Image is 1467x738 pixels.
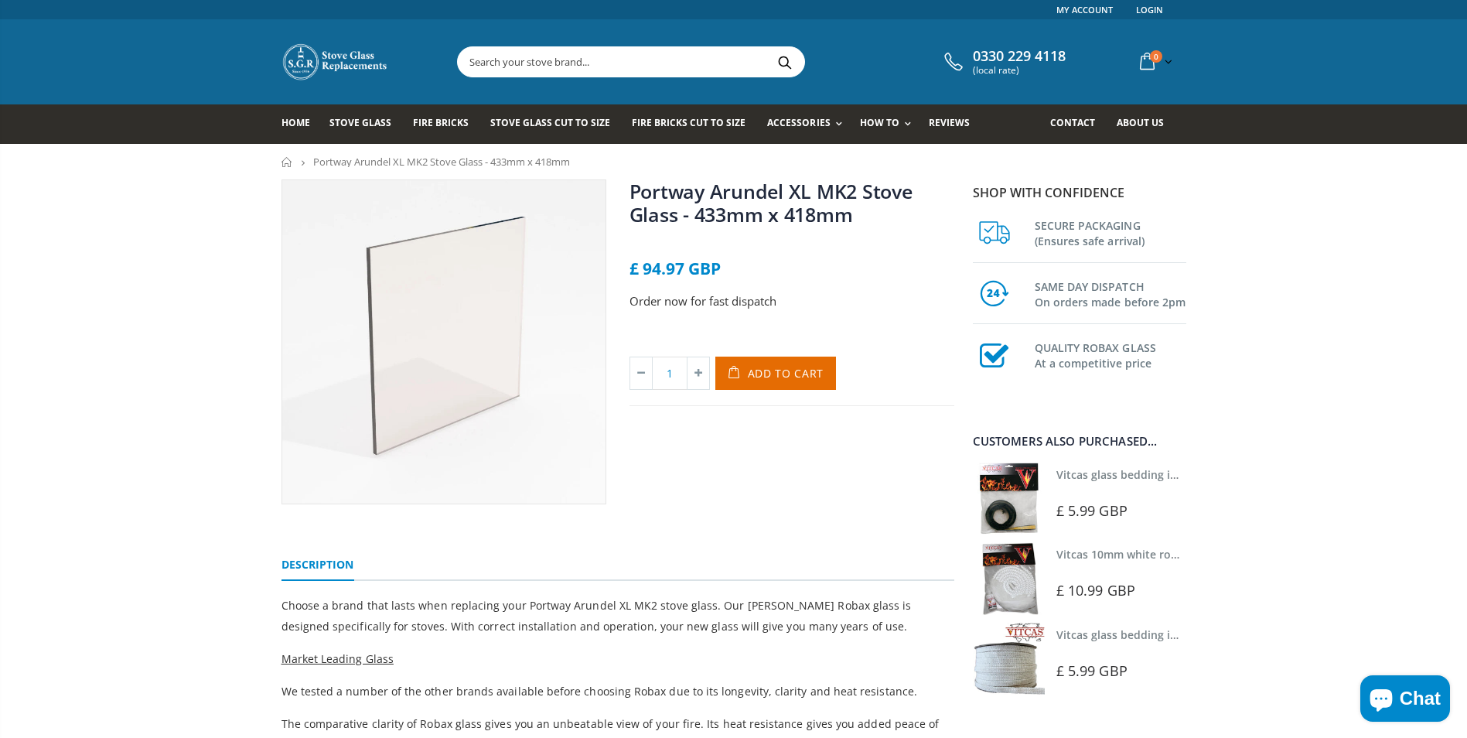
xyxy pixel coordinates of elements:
a: Fire Bricks Cut To Size [632,104,757,144]
a: Vitcas 10mm white rope kit - includes rope seal and glue! [1056,547,1360,562]
a: Description [281,550,354,581]
p: Shop with confidence [973,183,1186,202]
span: Contact [1050,116,1095,129]
span: £ 5.99 GBP [1056,661,1128,680]
a: Fire Bricks [413,104,480,144]
span: Portway Arundel XL MK2 Stove Glass - 433mm x 418mm [313,155,570,169]
a: Contact [1050,104,1107,144]
span: £ 5.99 GBP [1056,501,1128,520]
span: 0330 229 4118 [973,48,1066,65]
span: Accessories [767,116,830,129]
span: How To [860,116,899,129]
span: (local rate) [973,65,1066,76]
button: Add to Cart [715,357,837,390]
a: 0330 229 4118 (local rate) [940,48,1066,76]
img: Vitcas stove glass bedding in tape [973,463,1045,535]
span: About us [1117,116,1164,129]
span: £ 94.97 GBP [629,258,721,279]
span: Reviews [929,116,970,129]
span: Choose a brand that lasts when replacing your Portway Arundel XL MK2 stove glass. Our [PERSON_NAM... [281,598,912,634]
a: Home [281,104,322,144]
img: Portway_Arundel_XL_MK2_Stove_Glass_800x_crop_center.webp [282,180,606,504]
span: Add to Cart [748,366,824,381]
input: Search your stove brand... [458,47,977,77]
span: Fire Bricks [413,116,469,129]
h3: SECURE PACKAGING (Ensures safe arrival) [1035,215,1186,249]
img: Vitcas white rope, glue and gloves kit 10mm [973,542,1045,614]
button: Search [768,47,803,77]
a: Vitcas glass bedding in tape - 2mm x 10mm x 2 meters [1056,467,1345,482]
a: Accessories [767,104,849,144]
span: Market Leading Glass [281,651,394,666]
a: Stove Glass Cut To Size [490,104,622,144]
div: Customers also purchased... [973,436,1186,447]
a: Reviews [929,104,981,144]
span: Stove Glass Cut To Size [490,116,610,129]
a: 0 [1134,46,1175,77]
span: Fire Bricks Cut To Size [632,116,745,129]
inbox-online-store-chat: Shopify online store chat [1356,675,1455,726]
a: Stove Glass [329,104,403,144]
span: 0 [1150,50,1162,63]
a: Portway Arundel XL MK2 Stove Glass - 433mm x 418mm [629,178,913,227]
a: How To [860,104,919,144]
span: Stove Glass [329,116,391,129]
a: About us [1117,104,1175,144]
span: We tested a number of the other brands available before choosing Robax due to its longevity, clar... [281,684,917,699]
h3: QUALITY ROBAX GLASS At a competitive price [1035,337,1186,371]
span: Home [281,116,310,129]
h3: SAME DAY DISPATCH On orders made before 2pm [1035,276,1186,310]
span: £ 10.99 GBP [1056,581,1135,600]
a: Home [281,157,293,167]
img: Vitcas stove glass bedding in tape [973,623,1045,695]
a: Vitcas glass bedding in tape - 2mm x 15mm x 2 meters (White) [1056,627,1385,642]
img: Stove Glass Replacement [281,43,390,81]
p: Order now for fast dispatch [629,292,954,310]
